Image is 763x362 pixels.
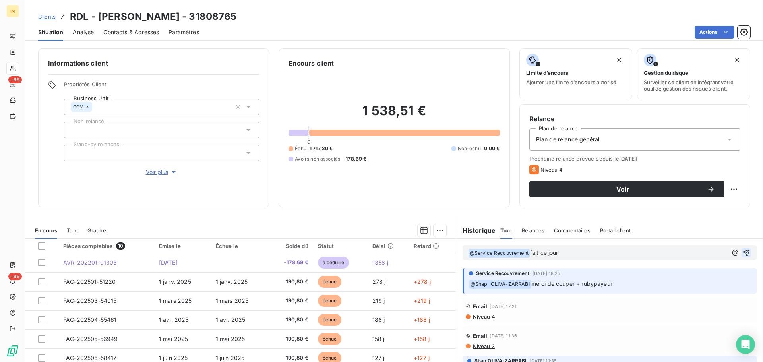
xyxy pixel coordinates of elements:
span: [DATE] 17:21 [490,304,517,309]
span: 190,80 € [272,316,308,324]
span: Portail client [600,227,631,234]
span: Prochaine relance prévue depuis le [529,155,740,162]
span: 190,80 € [272,335,308,343]
button: Voir plus [64,168,259,176]
span: 0,00 € [484,145,500,152]
span: 190,80 € [272,297,308,305]
span: Situation [38,28,63,36]
span: 1 mai 2025 [216,335,245,342]
span: Relances [522,227,544,234]
div: IN [6,5,19,17]
span: 1 avr. 2025 [216,316,246,323]
span: Paramètres [168,28,199,36]
span: Propriétés Client [64,81,259,92]
span: Niveau 4 [540,166,563,173]
span: 1 mars 2025 [159,297,192,304]
div: Solde dû [272,243,308,249]
button: Voir [529,181,724,197]
span: Clients [38,14,56,20]
h2: 1 538,51 € [289,103,500,127]
span: 1 juin 2025 [216,354,245,361]
span: 1 mai 2025 [159,335,188,342]
div: Statut [318,243,363,249]
span: 0 [307,139,310,145]
h6: Encours client [289,58,334,68]
span: AVR-202201-01303 [63,259,117,266]
span: fait ce jour [530,249,558,256]
span: FAC-202503-54015 [63,297,116,304]
a: Clients [38,13,56,21]
span: Service Recouvrement [476,270,529,277]
span: Contacts & Adresses [103,28,159,36]
span: à déduire [318,257,349,269]
span: échue [318,295,342,307]
span: Email [473,303,488,310]
span: +99 [8,273,22,280]
span: Non-échu [458,145,481,152]
h6: Historique [456,226,496,235]
input: Ajouter une valeur [71,126,77,134]
span: [DATE] 11:36 [490,333,517,338]
span: Surveiller ce client en intégrant votre outil de gestion des risques client. [644,79,744,92]
span: 190,80 € [272,354,308,362]
span: 188 j [372,316,385,323]
span: En cours [35,227,57,234]
h3: RDL - [PERSON_NAME] - 31808765 [70,10,237,24]
div: Retard [414,243,451,249]
span: 158 j [372,335,385,342]
span: [DATE] [159,259,178,266]
span: Analyse [73,28,94,36]
span: COM [73,105,83,109]
span: 190,80 € [272,278,308,286]
span: Graphe [87,227,106,234]
span: 127 j [372,354,385,361]
span: Ajouter une limite d’encours autorisé [526,79,616,85]
span: Voir plus [146,168,178,176]
span: 1 juin 2025 [159,354,188,361]
span: [DATE] 18:25 [533,271,561,276]
button: Actions [695,26,734,39]
span: FAC-202505-56949 [63,335,118,342]
img: Logo LeanPay [6,345,19,357]
span: Niveau 3 [472,343,495,349]
span: Gestion du risque [644,70,688,76]
span: 1 janv. 2025 [159,278,191,285]
span: -178,69 € [343,155,366,163]
span: 1 avr. 2025 [159,316,189,323]
span: 1 717,20 € [310,145,333,152]
span: 219 j [372,297,385,304]
input: Ajouter une valeur [92,103,99,110]
span: +99 [8,76,22,83]
h6: Relance [529,114,740,124]
span: Email [473,333,488,339]
span: FAC-202501-51220 [63,278,116,285]
span: +219 j [414,297,430,304]
span: 1358 j [372,259,388,266]
span: Niveau 4 [472,314,495,320]
span: +278 j [414,278,431,285]
span: +127 j [414,354,430,361]
input: Ajouter une valeur [71,149,77,157]
div: Open Intercom Messenger [736,335,755,354]
span: échue [318,314,342,326]
span: 278 j [372,278,386,285]
span: Limite d’encours [526,70,568,76]
span: FAC-202504-55461 [63,316,116,323]
span: 1 janv. 2025 [216,278,248,285]
span: Tout [500,227,512,234]
div: Pièces comptables [63,242,149,250]
span: Plan de relance général [536,136,600,143]
span: Tout [67,227,78,234]
span: échue [318,276,342,288]
button: Limite d’encoursAjouter une limite d’encours autorisé [519,48,633,99]
div: Émise le [159,243,206,249]
span: Échu [295,145,306,152]
span: [DATE] [619,155,637,162]
span: @ Service Recouvrement [469,249,530,258]
h6: Informations client [48,58,259,68]
span: échue [318,333,342,345]
span: +158 j [414,335,430,342]
div: Échue le [216,243,263,249]
span: 1 mars 2025 [216,297,249,304]
span: 10 [116,242,125,250]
